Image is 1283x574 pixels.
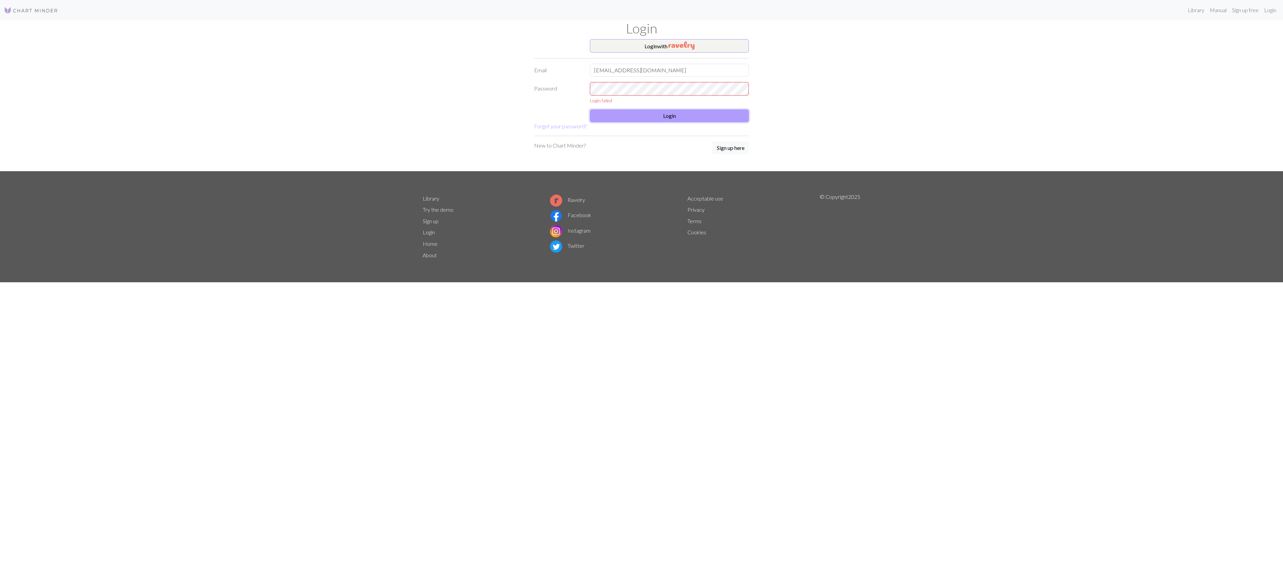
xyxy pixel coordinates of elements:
[687,195,723,202] a: Acceptable use
[1229,3,1261,17] a: Sign up free
[419,20,864,36] h1: Login
[530,82,586,104] label: Password
[550,197,585,203] a: Ravelry
[550,240,562,253] img: Twitter logo
[590,109,749,122] button: Login
[423,206,453,213] a: Try the demo
[712,141,749,154] button: Sign up here
[423,195,439,202] a: Library
[687,229,706,235] a: Cookies
[1185,3,1207,17] a: Library
[550,225,562,237] img: Instagram logo
[590,97,749,104] div: Login failed
[687,218,702,224] a: Terms
[712,141,749,155] a: Sign up here
[590,39,749,53] button: Loginwith
[550,210,562,222] img: Facebook logo
[423,229,435,235] a: Login
[534,123,587,129] a: Forgot your password?
[550,194,562,207] img: Ravelry logo
[423,218,439,224] a: Sign up
[550,227,591,234] a: Instagram
[669,42,695,50] img: Ravelry
[534,141,586,150] p: New to Chart Minder?
[423,240,438,247] a: Home
[423,252,437,258] a: About
[550,212,591,218] a: Facebook
[530,64,586,77] label: Email
[550,242,584,249] a: Twitter
[820,193,860,261] p: © Copyright 2025
[1261,3,1279,17] a: Login
[687,206,705,213] a: Privacy
[1207,3,1229,17] a: Manual
[4,6,58,15] img: Logo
